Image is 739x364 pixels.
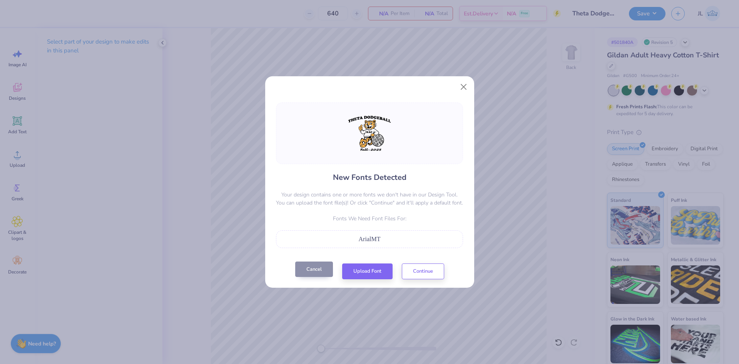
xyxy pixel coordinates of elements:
span: ArialMT [359,236,381,242]
button: Upload Font [342,263,393,279]
button: Close [456,80,471,94]
p: Fonts We Need Font Files For: [276,215,463,223]
button: Cancel [295,262,333,277]
button: Continue [402,263,444,279]
h4: New Fonts Detected [333,172,406,183]
p: Your design contains one or more fonts we don't have in our Design Tool. You can upload the font ... [276,191,463,207]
